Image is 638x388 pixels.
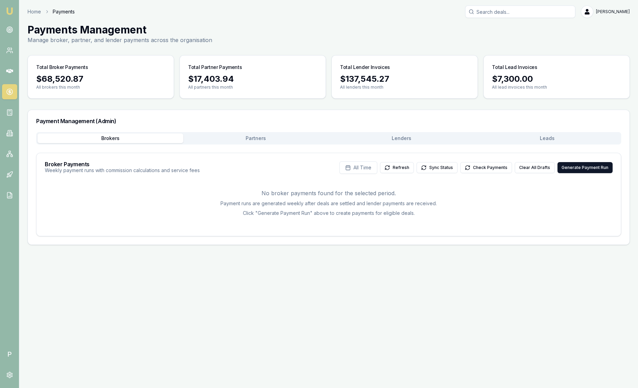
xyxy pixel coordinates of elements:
button: Lenders [329,133,474,143]
div: $7,300.00 [492,73,621,84]
button: Partners [183,133,329,143]
button: Sync Status [416,162,457,173]
button: All Time [339,161,377,174]
p: Manage broker, partner, and lender payments across the organisation [28,36,212,44]
button: Generate Payment Run [557,162,613,173]
h3: Total Broker Payments [36,64,88,71]
button: Clear All Drafts [515,162,555,173]
h3: Broker Payments [45,161,200,167]
button: Leads [474,133,620,143]
div: $17,403.94 [188,73,317,84]
p: All lenders this month [340,84,469,90]
p: Payment runs are generated weekly after deals are settled and lender payments are received. [45,200,613,207]
h1: Payments Management [28,23,212,36]
input: Search deals [465,6,575,18]
div: $68,520.87 [36,73,165,84]
button: Refresh [380,162,414,173]
p: All partners this month [188,84,317,90]
button: Brokers [38,133,183,143]
button: Check Payments [460,162,512,173]
p: All lead invoices this month [492,84,621,90]
span: [PERSON_NAME] [596,9,630,14]
nav: breadcrumb [28,8,75,15]
img: emu-icon-u.png [6,7,14,15]
span: All Time [353,164,371,171]
p: All brokers this month [36,84,165,90]
p: Click "Generate Payment Run" above to create payments for eligible deals. [45,210,613,217]
span: P [2,347,17,362]
h3: Payment Management (Admin) [36,118,621,124]
h3: Total Lender Invoices [340,64,390,71]
div: $137,545.27 [340,73,469,84]
a: Home [28,8,41,15]
p: No broker payments found for the selected period. [45,189,613,197]
span: Payments [53,8,75,15]
h3: Total Partner Payments [188,64,242,71]
h3: Total Lead Invoices [492,64,537,71]
p: Weekly payment runs with commission calculations and service fees [45,167,200,174]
